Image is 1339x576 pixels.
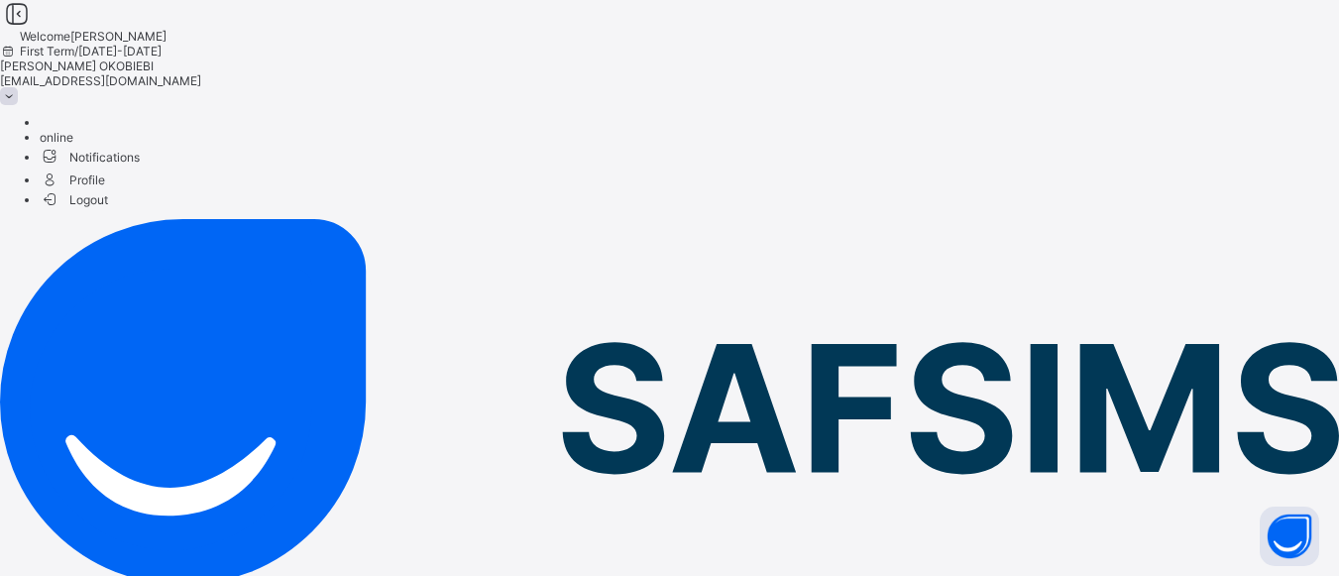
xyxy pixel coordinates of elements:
[40,168,1339,190] li: dropdown-list-item-text-4
[40,130,1339,145] li: dropdown-list-item-null-2
[20,29,167,44] span: Welcome [PERSON_NAME]
[40,130,73,145] span: online
[40,145,1339,168] span: Notifications
[40,115,1339,130] li: dropdown-list-item-null-0
[40,189,108,210] span: Logout
[40,190,1339,207] li: dropdown-list-item-buttom-7
[40,168,1339,190] span: Profile
[40,145,1339,168] li: dropdown-list-item-text-3
[1260,507,1319,566] button: Open asap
